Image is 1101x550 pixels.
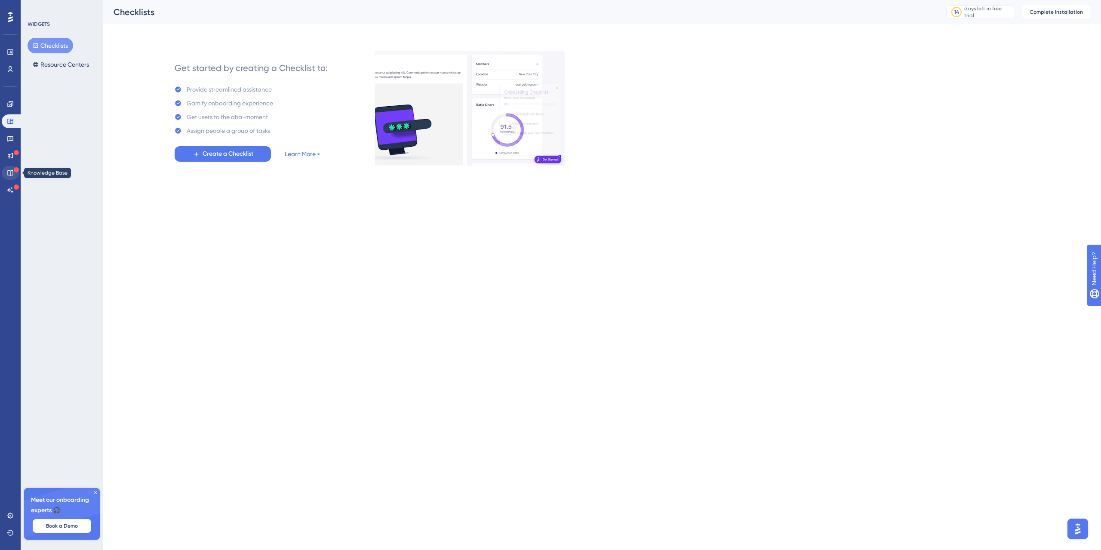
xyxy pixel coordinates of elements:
div: Provide streamlined assistance [187,84,272,95]
div: days left in free trial [964,5,1012,19]
button: Book a Demo [33,519,91,533]
span: Need Help? [20,2,54,12]
iframe: UserGuiding AI Assistant Launcher [1065,516,1091,542]
a: Learn More > [285,149,320,159]
div: Checklists [114,6,925,18]
span: Complete Installation [1030,9,1083,15]
span: Meet our onboarding experts 🎧 [31,495,93,516]
button: Resource Centers [28,57,94,72]
button: Create a Checklist [175,146,271,162]
div: Gamify onbaording experience [187,98,273,108]
button: Complete Installation [1022,5,1091,19]
div: Assign people a group of tasks [187,126,270,136]
div: Get users to the aha-moment [187,112,268,122]
div: WIDGETS [28,21,50,28]
div: 14 [954,9,959,15]
img: e28e67207451d1beac2d0b01ddd05b56.gif [375,51,565,166]
span: Book a Demo [46,522,78,529]
span: Create a Checklist [203,149,253,159]
button: Checklists [28,38,73,53]
div: Get started by creating a Checklist to: [175,62,328,74]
